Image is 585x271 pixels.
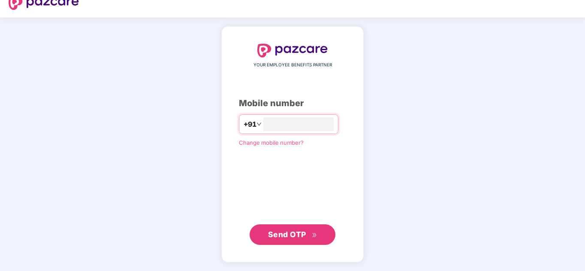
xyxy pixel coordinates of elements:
[239,97,346,110] div: Mobile number
[312,232,317,238] span: double-right
[268,230,306,239] span: Send OTP
[256,122,262,127] span: down
[257,44,328,57] img: logo
[253,62,332,68] span: YOUR EMPLOYEE BENEFITS PARTNER
[250,224,335,245] button: Send OTPdouble-right
[239,139,304,146] a: Change mobile number?
[244,119,256,130] span: +91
